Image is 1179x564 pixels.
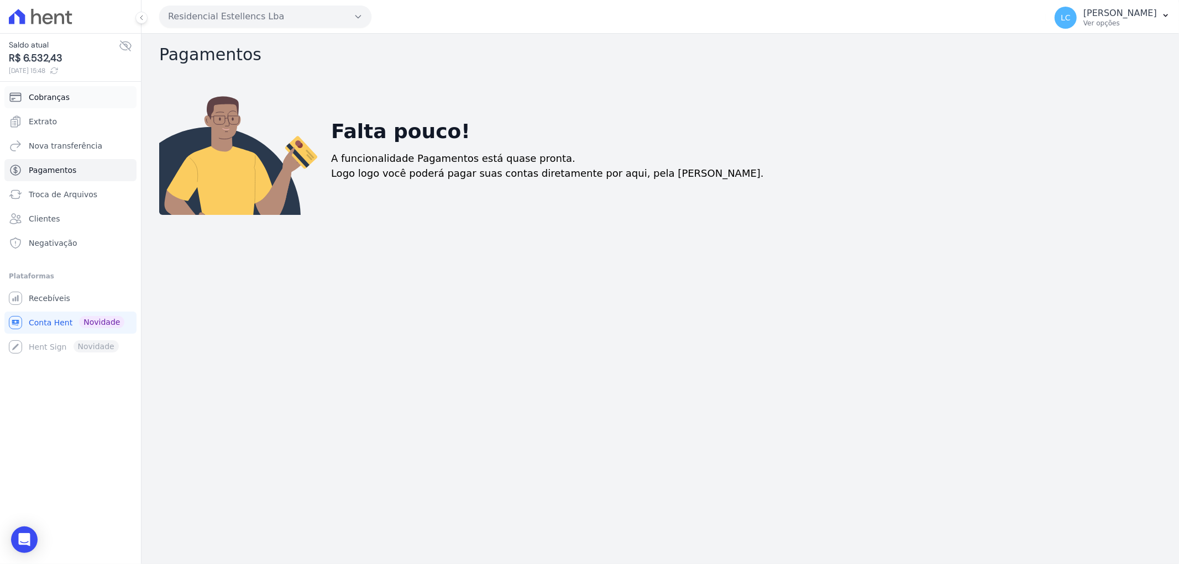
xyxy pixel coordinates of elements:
[1046,2,1179,33] button: LC [PERSON_NAME] Ver opções
[4,110,137,133] a: Extrato
[9,86,132,358] nav: Sidebar
[29,213,60,224] span: Clientes
[29,238,77,249] span: Negativação
[4,208,137,230] a: Clientes
[4,287,137,309] a: Recebíveis
[29,165,76,176] span: Pagamentos
[9,51,119,66] span: R$ 6.532,43
[159,6,371,28] button: Residencial Estellencs Lba
[1061,14,1071,22] span: LC
[29,116,57,127] span: Extrato
[29,140,102,151] span: Nova transferência
[29,293,70,304] span: Recebíveis
[331,166,764,181] p: Logo logo você poderá pagar suas contas diretamente por aqui, pela [PERSON_NAME].
[4,183,137,205] a: Troca de Arquivos
[1083,19,1157,28] p: Ver opções
[29,189,97,200] span: Troca de Arquivos
[29,317,72,328] span: Conta Hent
[4,86,137,108] a: Cobranças
[11,526,38,553] div: Open Intercom Messenger
[9,66,119,76] span: [DATE] 15:48
[9,39,119,51] span: Saldo atual
[79,316,124,328] span: Novidade
[4,159,137,181] a: Pagamentos
[4,135,137,157] a: Nova transferência
[29,92,70,103] span: Cobranças
[1083,8,1157,19] p: [PERSON_NAME]
[331,117,470,146] h2: Falta pouco!
[4,232,137,254] a: Negativação
[4,312,137,334] a: Conta Hent Novidade
[159,45,1161,65] h2: Pagamentos
[331,151,575,166] p: A funcionalidade Pagamentos está quase pronta.
[9,270,132,283] div: Plataformas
